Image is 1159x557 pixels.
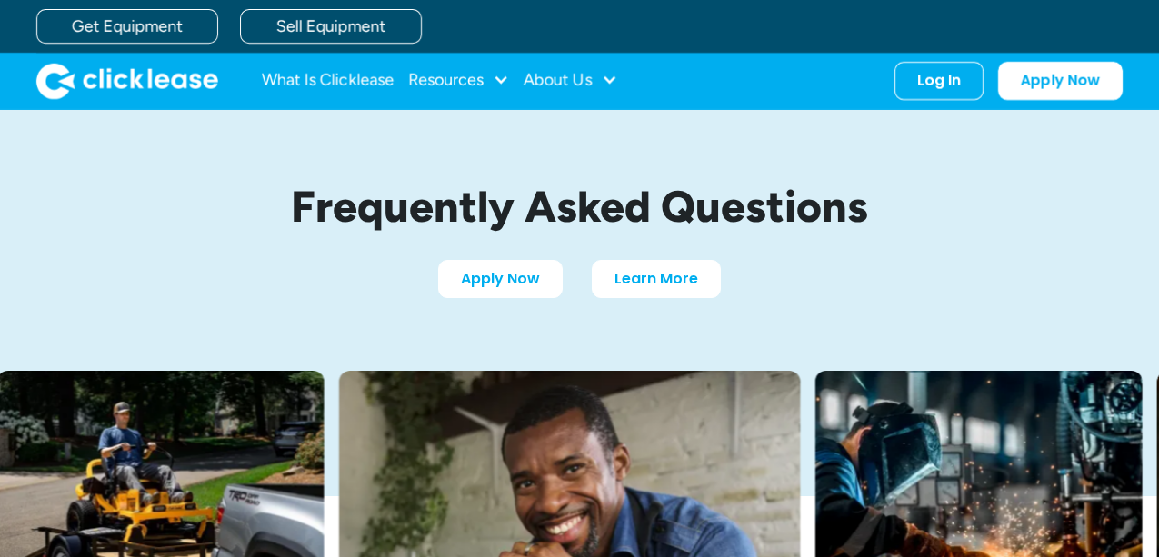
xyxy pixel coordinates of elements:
[917,72,961,90] div: Log In
[36,63,218,99] img: Clicklease logo
[262,63,394,99] a: What Is Clicklease
[998,62,1123,100] a: Apply Now
[36,63,218,99] a: home
[438,260,563,298] a: Apply Now
[36,9,218,44] a: Get Equipment
[408,63,509,99] div: Resources
[240,9,422,44] a: Sell Equipment
[153,183,1007,231] h1: Frequently Asked Questions
[592,260,721,298] a: Learn More
[524,63,617,99] div: About Us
